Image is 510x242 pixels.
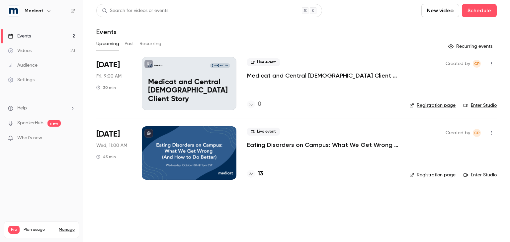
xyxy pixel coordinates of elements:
[96,38,119,49] button: Upcoming
[8,226,20,234] span: Pro
[8,33,31,39] div: Events
[247,58,280,66] span: Live event
[96,60,120,70] span: [DATE]
[247,128,280,136] span: Live event
[409,102,456,109] a: Registration page
[462,4,497,17] button: Schedule
[409,172,456,178] a: Registration page
[102,7,168,14] div: Search for videos or events
[17,105,27,112] span: Help
[464,102,497,109] a: Enter Studio
[139,38,162,49] button: Recurring
[142,57,236,110] a: Medicat and Central Methodist Client StoryMedicat[DATE] 9:00 AMMedicat and Central [DEMOGRAPHIC_D...
[96,57,131,110] div: Sep 19 Fri, 9:00 AM (America/Denver)
[59,227,75,232] a: Manage
[96,142,127,149] span: Wed, 11:00 AM
[96,85,116,90] div: 30 min
[17,120,43,127] a: SpeakerHub
[464,172,497,178] a: Enter Studio
[154,64,163,67] p: Medicat
[96,129,120,140] span: [DATE]
[8,6,19,16] img: Medicat
[25,8,43,14] h6: Medicat
[8,47,32,54] div: Videos
[473,60,481,68] span: Claire Powell
[446,129,470,137] span: Created by
[8,105,75,112] li: help-dropdown-opener
[247,100,261,109] a: 0
[247,141,399,149] a: Eating Disorders on Campus: What We Get Wrong (And How to Do Better)
[96,126,131,179] div: Oct 8 Wed, 1:00 PM (America/New York)
[473,129,481,137] span: Claire Powell
[247,72,399,80] a: Medicat and Central [DEMOGRAPHIC_DATA] Client Story
[47,120,61,127] span: new
[96,28,117,36] h1: Events
[474,60,480,68] span: CP
[421,4,459,17] button: New video
[96,73,122,80] span: Fri, 9:00 AM
[125,38,134,49] button: Past
[17,135,42,142] span: What's new
[96,154,116,159] div: 45 min
[258,100,261,109] h4: 0
[446,60,470,68] span: Created by
[148,78,230,104] p: Medicat and Central [DEMOGRAPHIC_DATA] Client Story
[210,63,230,68] span: [DATE] 9:00 AM
[258,169,263,178] h4: 13
[445,41,497,52] button: Recurring events
[247,169,263,178] a: 13
[474,129,480,137] span: CP
[8,77,35,83] div: Settings
[24,227,55,232] span: Plan usage
[8,62,38,69] div: Audience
